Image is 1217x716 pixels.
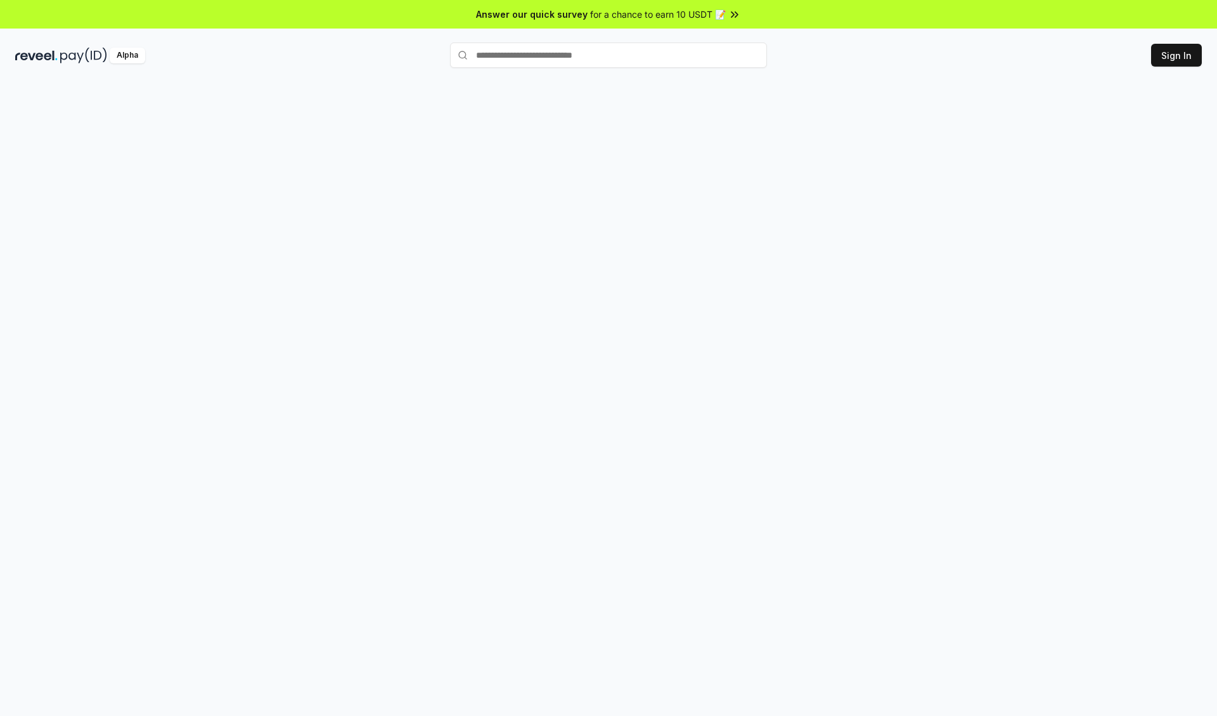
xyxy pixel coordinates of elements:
div: Alpha [110,48,145,63]
span: for a chance to earn 10 USDT 📝 [590,8,726,21]
img: pay_id [60,48,107,63]
img: reveel_dark [15,48,58,63]
span: Answer our quick survey [476,8,588,21]
button: Sign In [1151,44,1202,67]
